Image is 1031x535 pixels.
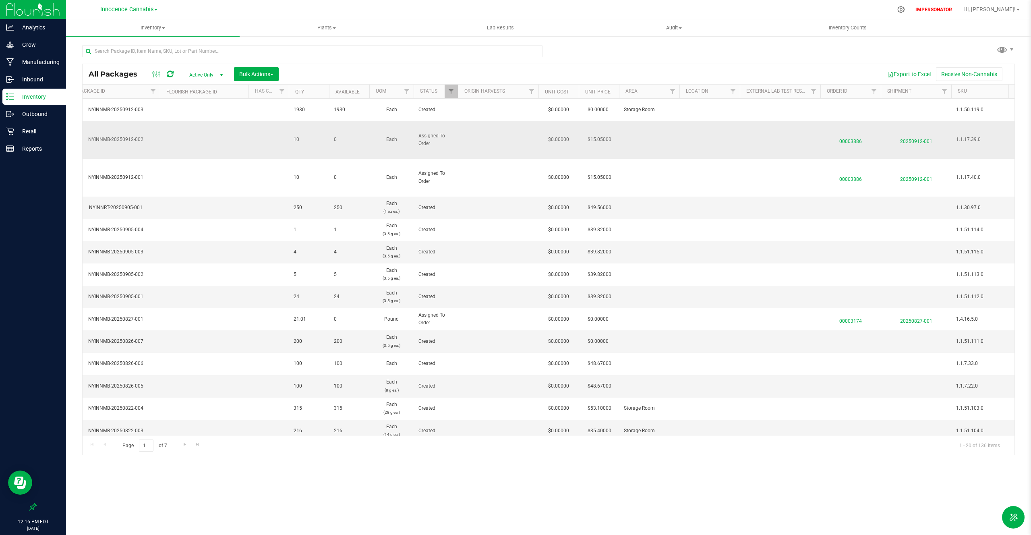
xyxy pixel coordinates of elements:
[334,360,364,367] span: 100
[956,427,1017,435] span: 1.1.51.104.0
[376,88,386,94] a: UOM
[525,85,538,98] a: Filter
[666,85,679,98] a: Filter
[374,315,409,323] span: Pound
[147,85,160,98] a: Filter
[956,382,1017,390] span: 1.1.7.22.0
[374,274,409,282] p: (3.5 g ea.)
[294,315,324,323] span: 21.01
[1002,506,1025,529] button: Toggle Menu
[538,263,579,286] td: $0.00000
[70,136,161,143] div: NYINNMB-20250912-002
[70,404,161,412] div: NYINNMB-20250822-004
[334,404,364,412] span: 315
[584,246,615,258] span: $39.82000
[896,6,906,13] div: Manage settings
[374,334,409,349] span: Each
[294,427,324,435] span: 216
[936,67,1002,81] button: Receive Non-Cannabis
[414,19,587,36] a: Lab Results
[882,67,936,81] button: Export to Excel
[294,106,324,114] span: 1930
[70,315,161,323] div: NYINNMB-20250827-001
[538,286,579,308] td: $0.00000
[139,440,153,452] input: 1
[14,109,62,119] p: Outbound
[538,308,579,330] td: $0.00000
[585,89,611,95] a: Unit Price
[420,88,437,94] a: Status
[886,172,946,183] span: 20250912-001
[418,106,453,114] span: Created
[14,40,62,50] p: Grow
[538,219,579,241] td: $0.00000
[70,293,161,301] div: NYINNMB-20250905-001
[584,336,613,347] span: $0.00000
[192,440,203,450] a: Go to the last page
[275,85,289,98] a: Filter
[464,88,505,94] a: Origin Harvests
[584,172,615,183] span: $15.05000
[418,404,453,412] span: Created
[294,136,324,143] span: 10
[584,134,615,145] span: $15.05000
[294,204,324,212] span: 250
[418,427,453,435] span: Created
[374,200,409,215] span: Each
[240,19,413,36] a: Plants
[70,248,161,256] div: NYINNMB-20250905-003
[584,224,615,236] span: $39.82000
[374,207,409,215] p: (1 oz ea.)
[374,245,409,260] span: Each
[374,252,409,260] p: (3.5 g ea.)
[82,45,542,57] input: Search Package ID, Item Name, SKU, Lot or Part Number...
[886,313,946,325] span: 20250827-001
[418,293,453,301] span: Created
[584,402,615,414] span: $53.10000
[584,104,613,116] span: $0.00000
[956,315,1017,323] span: 1.4.16.5.0
[418,271,453,278] span: Created
[588,24,760,31] span: Audit
[334,315,364,323] span: 0
[538,159,579,197] td: $0.00000
[686,88,708,94] a: Location
[418,226,453,234] span: Created
[66,24,240,31] span: Inventory
[294,404,324,412] span: 315
[294,174,324,181] span: 10
[248,85,289,99] th: Has COA
[116,440,174,452] span: Page of 7
[761,19,934,36] a: Inventory Counts
[234,67,279,81] button: Bulk Actions
[179,440,190,450] a: Go to the next page
[956,404,1017,412] span: 1.1.51.103.0
[418,248,453,256] span: Created
[418,360,453,367] span: Created
[956,271,1017,278] span: 1.1.51.113.0
[1008,85,1022,98] a: Filter
[334,226,364,234] span: 1
[334,338,364,345] span: 200
[14,23,62,32] p: Analytics
[956,338,1017,345] span: 1.1.51.111.0
[538,353,579,375] td: $0.00000
[625,88,638,94] a: Area
[545,89,569,95] a: Unit Cost
[334,174,364,181] span: 0
[334,427,364,435] span: 216
[374,267,409,282] span: Each
[956,293,1017,301] span: 1.1.51.112.0
[374,106,409,114] span: Each
[538,121,579,159] td: $0.00000
[956,174,1017,181] span: 1.1.17.40.0
[887,88,911,94] a: Shipment
[334,293,364,301] span: 24
[584,358,615,369] span: $48.67000
[14,126,62,136] p: Retail
[374,136,409,143] span: Each
[295,89,304,95] a: Qty
[334,271,364,278] span: 5
[4,518,62,525] p: 12:16 PM EDT
[70,204,161,212] div: NYINNRT-20250905-001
